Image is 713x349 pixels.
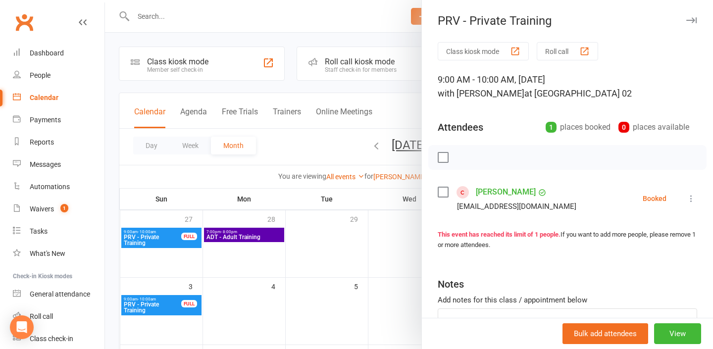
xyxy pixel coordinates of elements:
div: Open Intercom Messenger [10,315,34,339]
div: What's New [30,249,65,257]
button: Class kiosk mode [438,42,529,60]
div: General attendance [30,290,90,298]
a: Reports [13,131,104,153]
div: Dashboard [30,49,64,57]
a: Roll call [13,305,104,328]
span: 1 [60,204,68,212]
div: Class check-in [30,335,73,343]
div: Automations [30,183,70,191]
a: Automations [13,176,104,198]
div: Calendar [30,94,58,101]
div: PRV - Private Training [422,14,713,28]
a: [PERSON_NAME] [476,184,536,200]
button: View [654,323,701,344]
div: Tasks [30,227,48,235]
div: Roll call [30,312,53,320]
div: 0 [618,122,629,133]
a: Waivers 1 [13,198,104,220]
a: Payments [13,109,104,131]
span: at [GEOGRAPHIC_DATA] 02 [524,88,632,99]
div: places available [618,120,689,134]
div: 1 [546,122,557,133]
a: Clubworx [12,10,37,35]
a: People [13,64,104,87]
span: with [PERSON_NAME] [438,88,524,99]
div: Add notes for this class / appointment below [438,294,697,306]
div: People [30,71,51,79]
div: Waivers [30,205,54,213]
a: Dashboard [13,42,104,64]
div: [EMAIL_ADDRESS][DOMAIN_NAME] [457,200,576,213]
div: Booked [643,195,666,202]
div: Attendees [438,120,483,134]
div: 9:00 AM - 10:00 AM, [DATE] [438,73,697,100]
a: Messages [13,153,104,176]
strong: This event has reached its limit of 1 people. [438,231,560,238]
a: General attendance kiosk mode [13,283,104,305]
div: Messages [30,160,61,168]
div: If you want to add more people, please remove 1 or more attendees. [438,230,697,250]
a: What's New [13,243,104,265]
a: Calendar [13,87,104,109]
div: places booked [546,120,611,134]
div: Reports [30,138,54,146]
div: Payments [30,116,61,124]
a: Tasks [13,220,104,243]
button: Bulk add attendees [562,323,648,344]
button: Roll call [537,42,598,60]
div: Notes [438,277,464,291]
